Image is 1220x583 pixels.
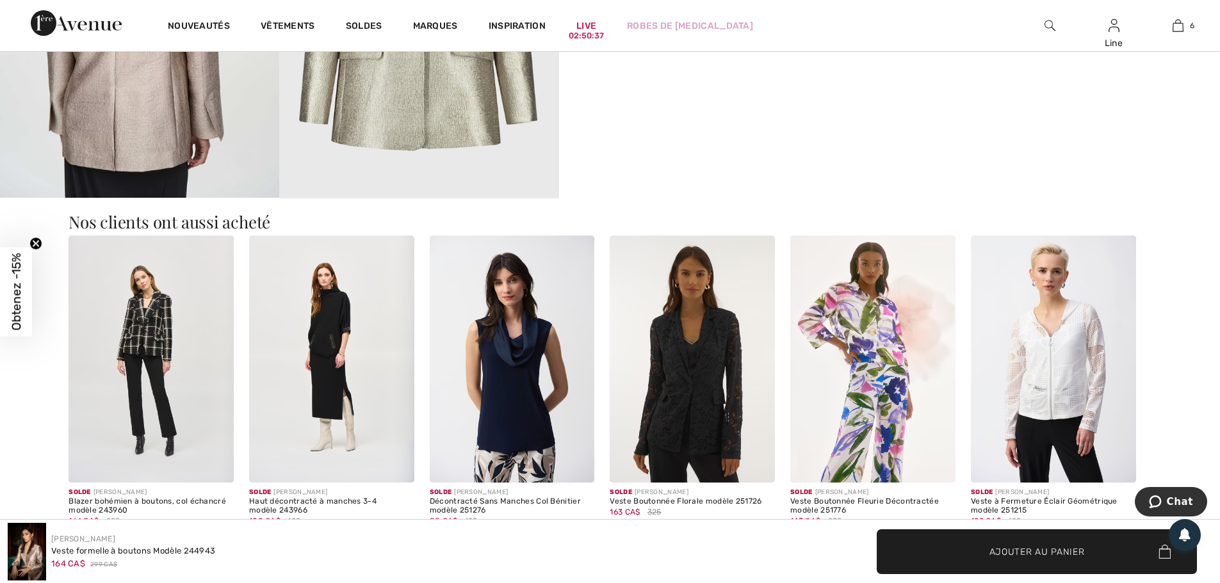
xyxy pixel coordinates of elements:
[465,515,478,527] span: 125
[1008,515,1021,527] span: 199
[1109,19,1119,31] a: Se connecter
[971,488,1136,497] div: [PERSON_NAME]
[69,488,91,496] span: Solde
[69,214,1151,230] h3: Nos clients ont aussi acheté
[790,516,820,525] span: 143 CA$
[69,488,234,497] div: [PERSON_NAME]
[346,20,382,34] a: Soldes
[249,236,414,483] img: Haut décontracté à manches 3-4 modèle 243966
[1045,18,1055,33] img: recherche
[9,253,24,330] span: Obtenez -15%
[69,236,234,483] img: Blazer bohémien à boutons, col échancré modèle 243960
[413,20,458,34] a: Marques
[1159,545,1171,559] img: Bag.svg
[430,497,595,515] div: Décontracté Sans Manches Col Bénitier modèle 251276
[51,534,115,543] a: [PERSON_NAME]
[971,516,1001,525] span: 129 CA$
[971,488,993,496] span: Solde
[1173,18,1183,33] img: Mon panier
[489,20,546,34] span: Inspiration
[828,515,842,527] span: 239
[790,497,956,515] div: Veste Boutonnée Fleurie Décontractée modèle 251776
[430,516,458,525] span: 88 CA$
[168,20,230,34] a: Nouveautés
[627,19,753,33] a: Robes de [MEDICAL_DATA]
[69,497,234,515] div: Blazer bohémien à boutons, col échancré modèle 243960
[790,488,813,496] span: Solde
[569,30,604,42] div: 02:50:37
[29,237,42,250] button: Close teaser
[610,497,775,506] div: Veste Boutonnée Florale modèle 251726
[90,560,117,570] span: 299 CA$
[261,20,315,34] a: Vêtements
[1082,36,1145,50] div: Line
[8,523,46,580] img: Veste Formelle &agrave; Boutons mod&egrave;le 244943
[647,506,662,518] span: 325
[576,19,596,33] a: Live02:50:37
[1109,18,1119,33] img: Mes infos
[877,529,1197,574] button: Ajouter au panier
[971,497,1136,515] div: Veste à Fermeture Éclair Géométrique modèle 251215
[249,488,414,497] div: [PERSON_NAME]
[1190,20,1194,31] span: 6
[249,488,272,496] span: Solde
[790,488,956,497] div: [PERSON_NAME]
[31,10,122,36] img: 1ère Avenue
[249,497,414,515] div: Haut décontracté à manches 3-4 modèle 243966
[430,236,595,483] img: Décontracté Sans Manches Col Bénitier modèle 251276
[69,516,99,525] span: 164 CA$
[106,515,120,527] span: 299
[288,515,300,527] span: 199
[610,488,775,497] div: [PERSON_NAME]
[989,545,1085,558] span: Ajouter au panier
[971,236,1136,483] img: Veste à Fermeture Éclair Géométrique modèle 251215
[51,545,215,557] div: Veste formelle à boutons Modèle 244943
[610,236,775,483] img: Veste Boutonnée Florale modèle 251726
[790,236,956,483] img: Veste Boutonnée Fleurie Décontractée modèle 251776
[1134,487,1207,519] iframe: Ouvre un widget dans lequel vous pouvez chatter avec l’un de nos agents
[430,488,595,497] div: [PERSON_NAME]
[430,488,452,496] span: Solde
[1146,18,1209,33] a: 6
[51,559,85,568] span: 164 CA$
[249,516,281,525] span: 100 CA$
[610,507,640,516] span: 163 CA$
[610,488,632,496] span: Solde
